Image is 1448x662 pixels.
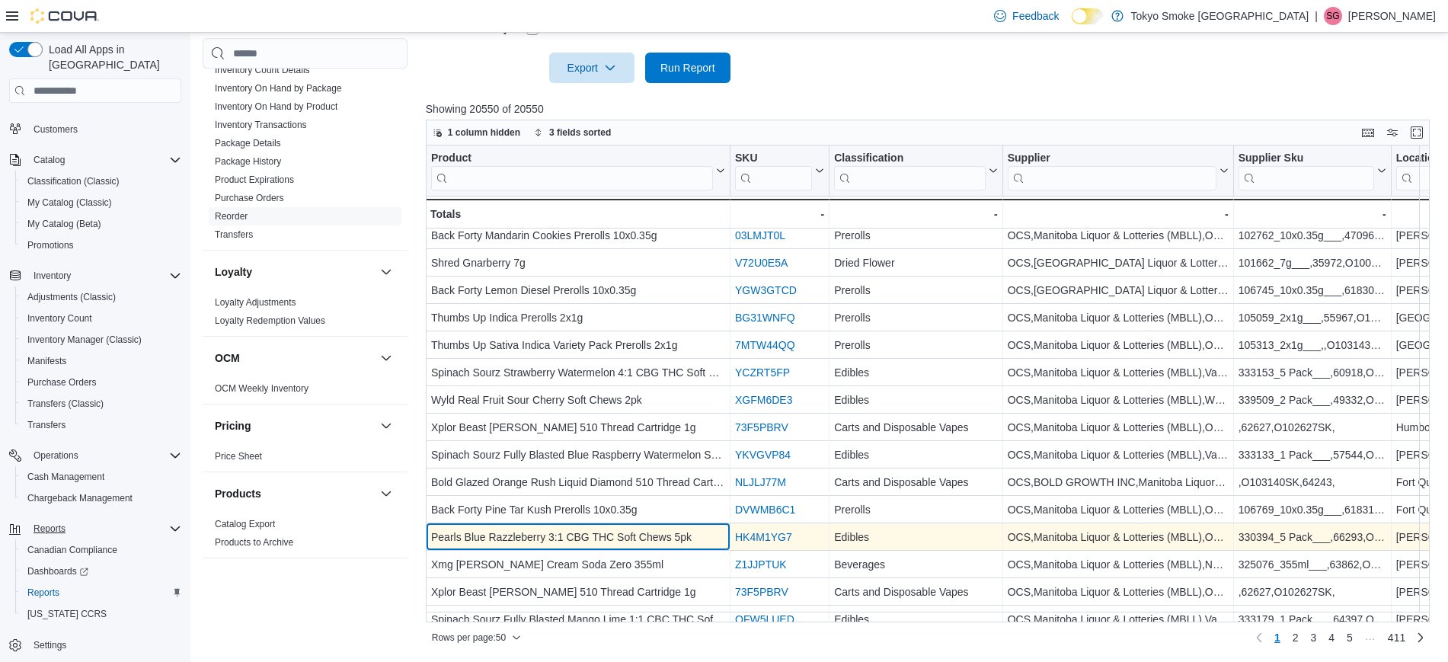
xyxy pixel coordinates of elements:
button: Customers [3,118,187,140]
h3: Pricing [215,418,251,433]
span: SG [1326,7,1339,25]
div: Supplier [1007,152,1216,166]
span: Transfers (Classic) [27,398,104,410]
button: Pricing [377,417,395,435]
a: QFW5LUED [735,614,794,626]
div: OCS,Manitoba Liquor & Lotteries (MBLL),Valiant Distribution,Newfoundland Labrador Liquor Corporat... [1007,611,1228,629]
button: Classification (Classic) [15,171,187,192]
span: Purchase Orders [215,192,284,204]
li: Skipping pages 6 to 410 [1359,630,1382,648]
span: Promotions [21,236,181,254]
div: Thumbs Up Indica Prerolls 2x1g [431,309,725,328]
div: ,62627,O102627SK, [1238,419,1386,437]
span: 1 column hidden [448,126,520,139]
a: 7MTW44QQ [735,340,795,352]
a: Purchase Orders [21,373,103,392]
span: Inventory On Hand by Package [215,82,342,94]
button: Cash Management [15,466,187,488]
span: Inventory Manager (Classic) [21,331,181,349]
div: Dried Flower [834,254,998,273]
span: Catalog [34,154,65,166]
span: Reports [27,587,59,599]
button: SKU [735,152,824,190]
span: Feedback [1012,8,1059,24]
button: Enter fullscreen [1408,123,1426,142]
div: Product [431,152,713,166]
span: Purchase Orders [21,373,181,392]
button: My Catalog (Classic) [15,192,187,213]
button: Loyalty [215,264,374,280]
span: 3 [1310,630,1316,645]
a: HK4M1YG7 [735,532,792,544]
div: Totals [430,205,725,223]
div: 106769_10x0.35g___,61831,O102653SK, [1238,501,1386,520]
span: My Catalog (Beta) [27,218,101,230]
span: Chargeback Management [27,492,133,504]
button: Promotions [15,235,187,256]
span: Reports [27,520,181,538]
span: Adjustments (Classic) [27,291,116,303]
button: Inventory [3,265,187,286]
div: Classification [834,152,986,190]
button: Transfers (Classic) [15,393,187,414]
span: Customers [34,123,78,136]
a: Loyalty Redemption Values [215,315,325,326]
span: 4 [1328,630,1335,645]
a: Purchase Orders [215,193,284,203]
button: Operations [27,446,85,465]
div: Back Forty Mandarin Cookies Prerolls 10x0.35g [431,227,725,245]
span: OCM Weekly Inventory [215,382,308,395]
span: Export [558,53,625,83]
div: Inventory [203,24,408,250]
div: 330394_5 Pack___,66293,O101229SK,53902 [1238,529,1386,547]
span: 411 [1388,630,1405,645]
div: Supplier Sku [1238,152,1373,190]
div: 101662_7g___,35972,O100649SK,O100649SK,51298 [1238,254,1386,273]
a: YKVGVP84 [735,449,791,462]
span: Products to Archive [215,536,293,548]
button: Transfers [15,414,187,436]
span: 1 [1274,630,1280,645]
div: Sonia Garner [1324,7,1342,25]
button: Rows per page:50 [426,628,527,647]
div: ,O103140SK,64243, [1238,474,1386,492]
span: Manifests [27,355,66,367]
span: Loyalty Adjustments [215,296,296,309]
span: Transfers (Classic) [21,395,181,413]
button: Manifests [15,350,187,372]
a: My Catalog (Beta) [21,215,107,233]
span: Canadian Compliance [27,544,117,556]
button: Reports [27,520,72,538]
span: Settings [27,635,181,654]
a: Customers [27,120,84,139]
span: Catalog [27,151,181,169]
span: Loyalty Redemption Values [215,315,325,327]
span: Customers [27,120,181,139]
span: Inventory On Hand by Product [215,101,337,113]
button: Operations [3,445,187,466]
button: Run Report [645,53,730,83]
button: Reports [15,582,187,603]
div: OCS,[GEOGRAPHIC_DATA] Liquor & Lotteries (MBLL),Open Fields,Valiant Distribution,Newfoundland Lab... [1007,254,1228,273]
div: Prerolls [834,282,998,300]
span: Canadian Compliance [21,541,181,559]
span: Reports [34,523,66,535]
span: Cash Management [27,471,104,483]
div: OCS,Manitoba Liquor & Lotteries (MBLL),Wyld,Newfoundland Labrador Liquor Corporation [1007,392,1228,410]
a: Page 4 of 411 [1322,625,1341,650]
div: - [735,205,824,223]
span: Inventory [34,270,71,282]
div: Back Forty Pine Tar Kush Prerolls 10x0.35g [431,501,725,520]
span: Catalog Export [215,518,275,530]
a: Chargeback Management [21,489,139,507]
div: Xplor Beast [PERSON_NAME] 510 Thread Cartridge 1g [431,584,725,602]
div: 105313_2x1g___,,O103143SK, [1238,337,1386,355]
p: | [1315,7,1318,25]
p: Showing 20550 of 20550 [426,101,1440,117]
div: 333133_1 Pack___,57544,O101882SK,,O101882SK [1238,446,1386,465]
a: YCZRT5FP [735,367,790,379]
a: Transfers [215,229,253,240]
span: My Catalog (Classic) [27,197,112,209]
a: Product Expirations [215,174,294,185]
button: Loyalty [377,263,395,281]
